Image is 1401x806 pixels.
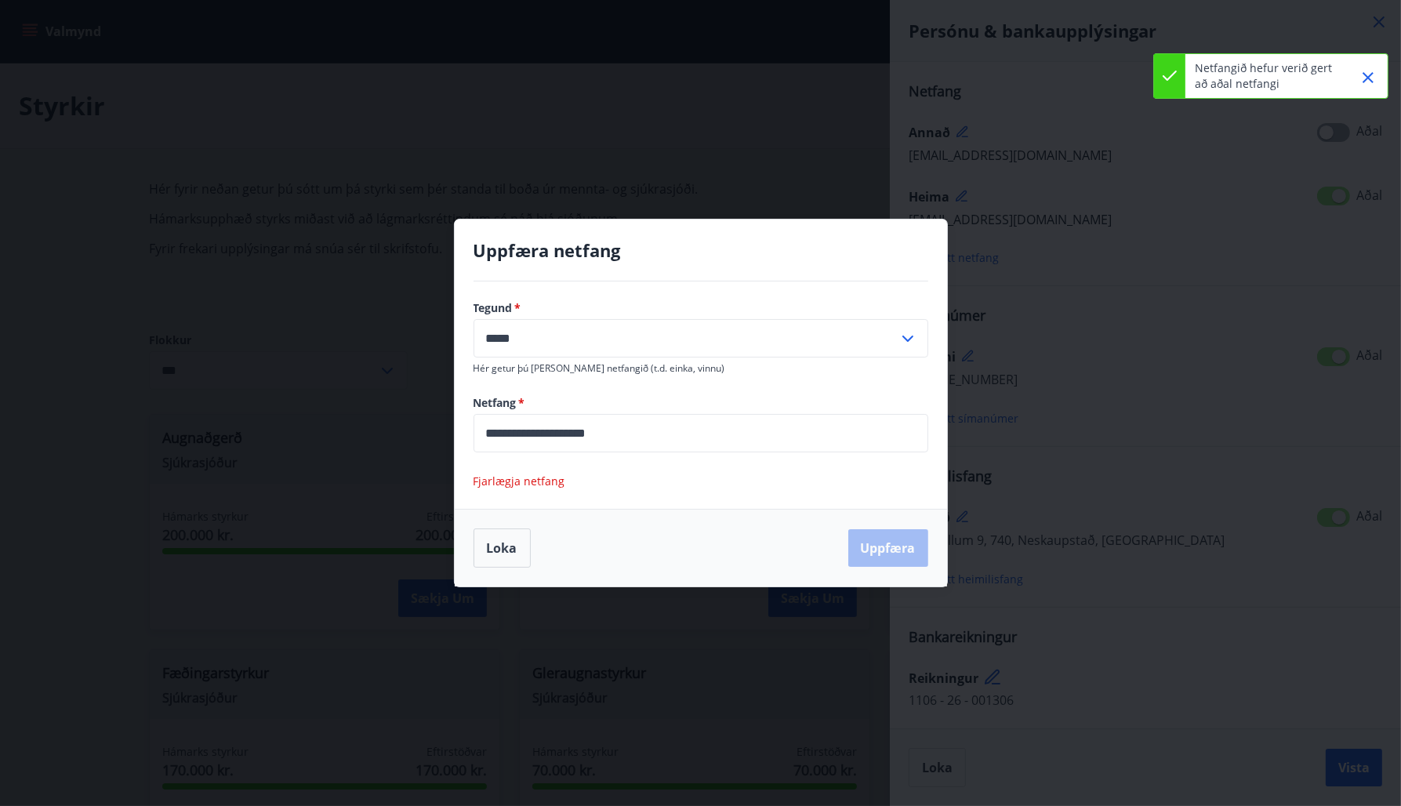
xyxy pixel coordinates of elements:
p: Netfangið hefur verið gert að aðal netfangi [1195,60,1333,92]
span: Fjarlægja netfang [474,474,565,488]
label: Tegund [474,300,928,316]
button: Close [1355,64,1381,91]
button: Loka [474,528,531,568]
span: Hér getur þú [PERSON_NAME] netfangið (t.d. einka, vinnu) [474,361,725,375]
h4: Uppfæra netfang [474,238,928,262]
label: Netfang [474,395,928,411]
